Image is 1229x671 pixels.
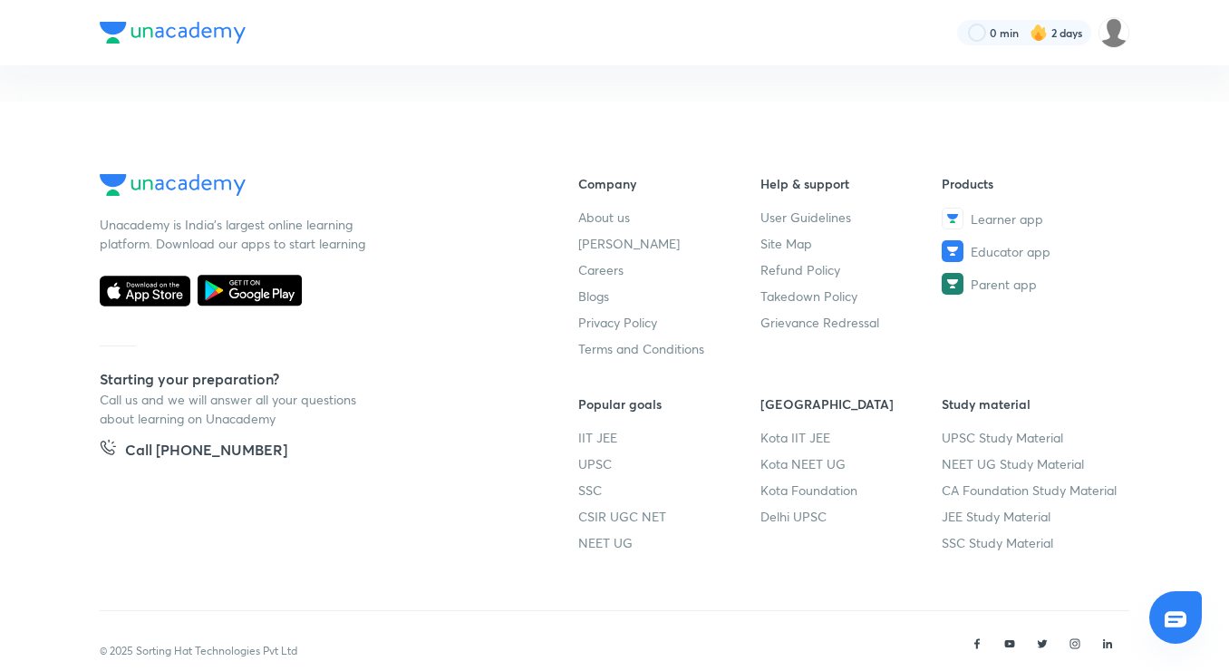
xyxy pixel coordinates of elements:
[578,313,760,332] a: Privacy Policy
[942,208,1124,229] a: Learner app
[942,240,1124,262] a: Educator app
[760,481,943,500] a: Kota Foundation
[760,208,943,227] a: User Guidelines
[578,174,760,193] h6: Company
[578,234,760,253] a: [PERSON_NAME]
[760,287,943,306] a: Takedown Policy
[578,260,760,279] a: Careers
[100,439,287,464] a: Call [PHONE_NUMBER]
[971,242,1050,261] span: Educator app
[942,481,1124,500] a: CA Foundation Study Material
[760,234,943,253] a: Site Map
[578,394,760,413] h6: Popular goals
[578,208,760,227] a: About us
[760,507,943,526] a: Delhi UPSC
[100,22,246,44] img: Company Logo
[125,439,287,464] h5: Call [PHONE_NUMBER]
[942,507,1124,526] a: JEE Study Material
[760,454,943,473] a: Kota NEET UG
[578,428,760,447] a: IIT JEE
[578,481,760,500] a: SSC
[942,428,1124,447] a: UPSC Study Material
[760,428,943,447] a: Kota IIT JEE
[942,394,1124,413] h6: Study material
[942,273,1124,295] a: Parent app
[578,507,760,526] a: CSIR UGC NET
[1030,24,1048,42] img: streak
[100,643,297,659] p: © 2025 Sorting Hat Technologies Pvt Ltd
[100,174,520,200] a: Company Logo
[942,240,963,262] img: Educator app
[100,215,372,253] p: Unacademy is India’s largest online learning platform. Download our apps to start learning
[1098,17,1129,48] img: snehal rajesh
[578,533,760,552] a: NEET UG
[100,368,520,390] h5: Starting your preparation?
[100,174,246,196] img: Company Logo
[971,275,1037,294] span: Parent app
[578,287,760,306] a: Blogs
[760,313,943,332] a: Grievance Redressal
[971,209,1043,229] span: Learner app
[760,260,943,279] a: Refund Policy
[760,394,943,413] h6: [GEOGRAPHIC_DATA]
[578,260,624,279] span: Careers
[578,339,760,358] a: Terms and Conditions
[578,454,760,473] a: UPSC
[942,533,1124,552] a: SSC Study Material
[942,273,963,295] img: Parent app
[100,390,372,428] p: Call us and we will answer all your questions about learning on Unacademy
[942,454,1124,473] a: NEET UG Study Material
[942,208,963,229] img: Learner app
[760,174,943,193] h6: Help & support
[942,174,1124,193] h6: Products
